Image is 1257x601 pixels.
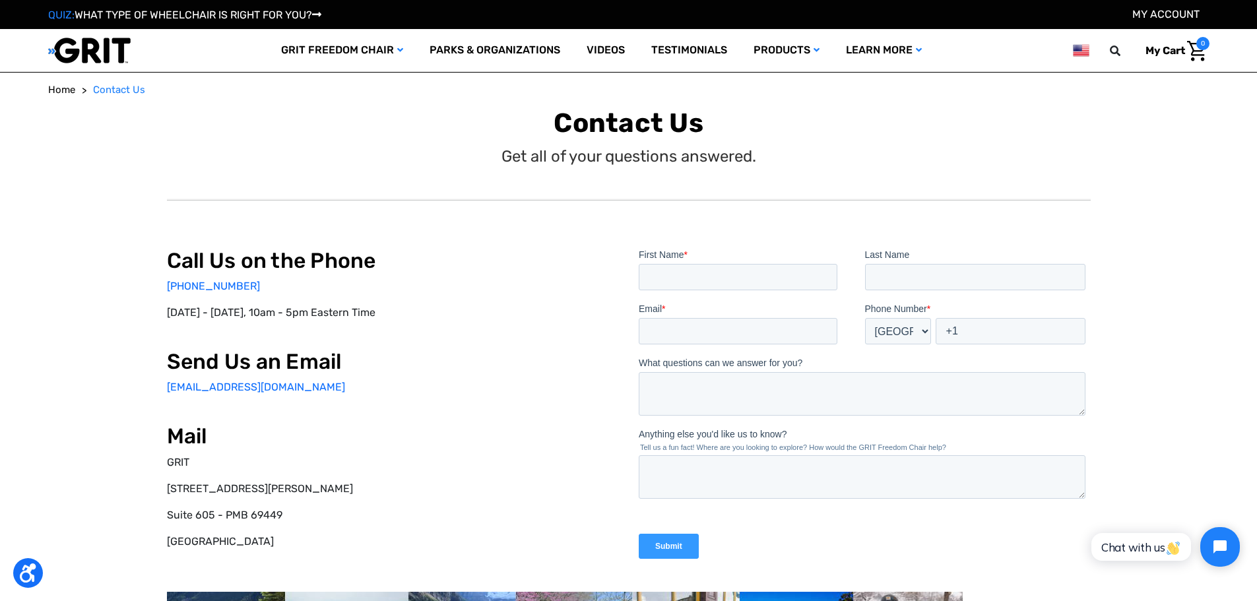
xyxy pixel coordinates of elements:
a: Learn More [833,29,935,72]
h2: Call Us on the Phone [167,248,619,273]
p: [DATE] - [DATE], 10am - 5pm Eastern Time [167,305,619,321]
a: Cart with 0 items [1136,37,1209,65]
a: Account [1132,8,1200,20]
a: [PHONE_NUMBER] [167,280,260,292]
a: Videos [573,29,638,72]
span: QUIZ: [48,9,75,21]
a: Testimonials [638,29,740,72]
a: [EMAIL_ADDRESS][DOMAIN_NAME] [167,381,345,393]
p: Suite 605 - PMB 69449 [167,507,619,523]
b: Contact Us [554,108,703,139]
p: [STREET_ADDRESS][PERSON_NAME] [167,481,619,497]
img: Cart [1187,41,1206,61]
h2: Mail [167,424,619,449]
a: QUIZ:WHAT TYPE OF WHEELCHAIR IS RIGHT FOR YOU? [48,9,321,21]
span: Contact Us [93,84,145,96]
img: us.png [1073,42,1089,59]
input: Search [1116,37,1136,65]
iframe: Form 1 [639,248,1091,582]
a: Parks & Organizations [416,29,573,72]
nav: Breadcrumb [48,82,1209,98]
a: Home [48,82,75,98]
img: GRIT All-Terrain Wheelchair and Mobility Equipment [48,37,131,64]
a: GRIT Freedom Chair [268,29,416,72]
span: My Cart [1145,44,1185,57]
a: Contact Us [93,82,145,98]
span: Home [48,84,75,96]
p: GRIT [167,455,619,470]
p: [GEOGRAPHIC_DATA] [167,534,619,550]
a: Products [740,29,833,72]
p: Get all of your questions answered. [501,144,756,168]
h2: Send Us an Email [167,349,619,374]
iframe: Tidio Chat [1077,516,1251,578]
span: 0 [1196,37,1209,50]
